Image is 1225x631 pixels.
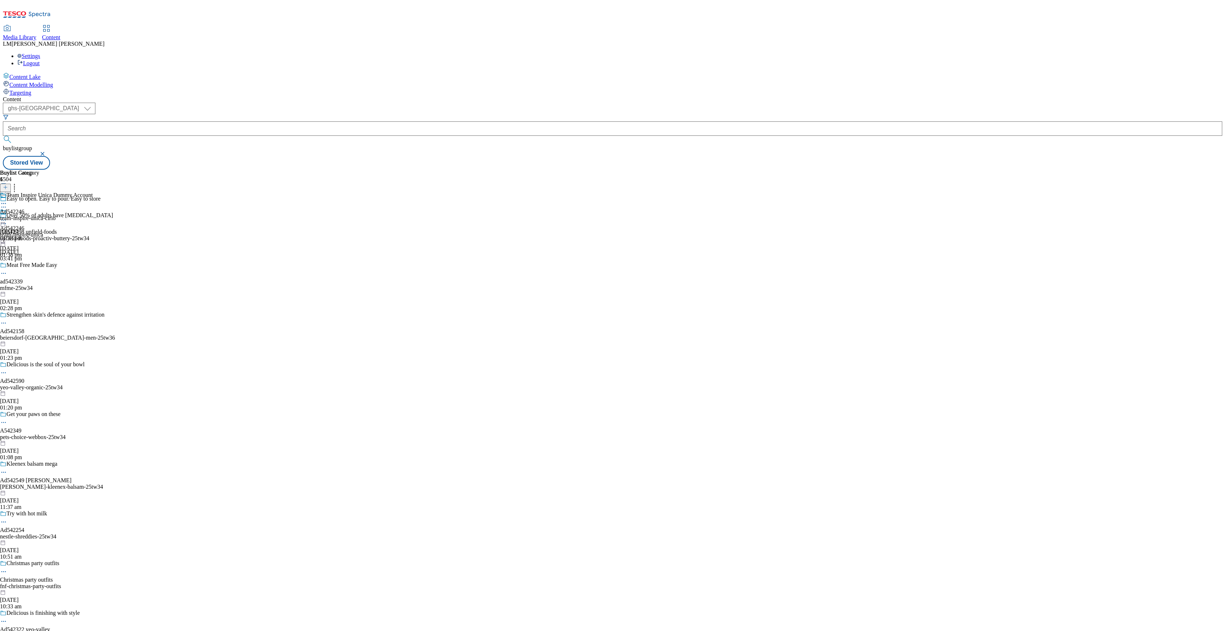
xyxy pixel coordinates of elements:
[3,34,36,40] span: Media Library
[6,262,57,268] div: Meat Free Made Easy
[9,90,31,96] span: Targeting
[3,121,1222,136] input: Search
[42,34,60,40] span: Content
[3,72,1222,80] a: Content Lake
[6,192,93,198] div: Team Inspire Unica Dummy Account
[6,610,80,616] div: Delicious is finishing with style
[17,53,40,59] a: Settings
[3,145,32,151] span: buylistgroup
[6,560,59,567] div: Christmas party outfits
[3,96,1222,103] div: Content
[3,114,9,120] svg: Search Filters
[3,41,12,47] span: LM
[17,60,40,66] a: Logout
[3,156,50,170] button: Stored View
[3,80,1222,88] a: Content Modelling
[6,312,104,318] div: Strengthen skin's defence against irritation
[6,510,47,517] div: Try with hot milk
[6,461,57,467] div: Kleenex balsam mega
[9,82,53,88] span: Content Modelling
[9,74,41,80] span: Content Lake
[12,41,104,47] span: [PERSON_NAME] [PERSON_NAME]
[3,26,36,41] a: Media Library
[6,411,60,417] div: Get your paws on these
[3,88,1222,96] a: Targeting
[42,26,60,41] a: Content
[6,361,85,368] div: Delicious is the soul of your bowl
